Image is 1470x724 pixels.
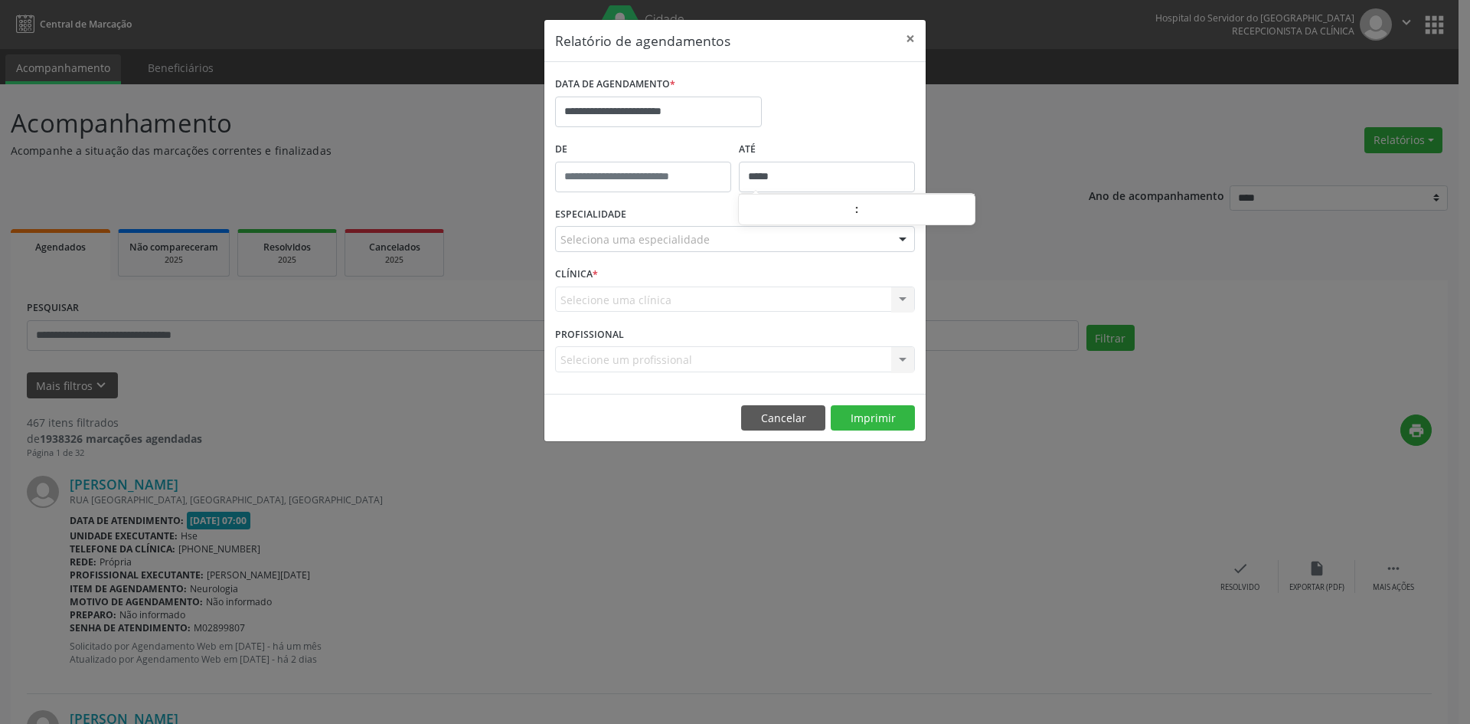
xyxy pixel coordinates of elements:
label: CLÍNICA [555,263,598,287]
input: Hour [739,195,854,226]
label: DATA DE AGENDAMENTO [555,73,675,97]
input: Minute [859,195,975,226]
button: Cancelar [741,405,825,431]
label: ESPECIALIDADE [555,203,626,227]
label: ATÉ [739,138,915,162]
span: : [854,194,859,224]
h5: Relatório de agendamentos [555,31,730,51]
button: Close [895,20,926,57]
button: Imprimir [831,405,915,431]
span: Seleciona uma especialidade [560,231,710,247]
label: De [555,138,731,162]
label: PROFISSIONAL [555,323,624,346]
